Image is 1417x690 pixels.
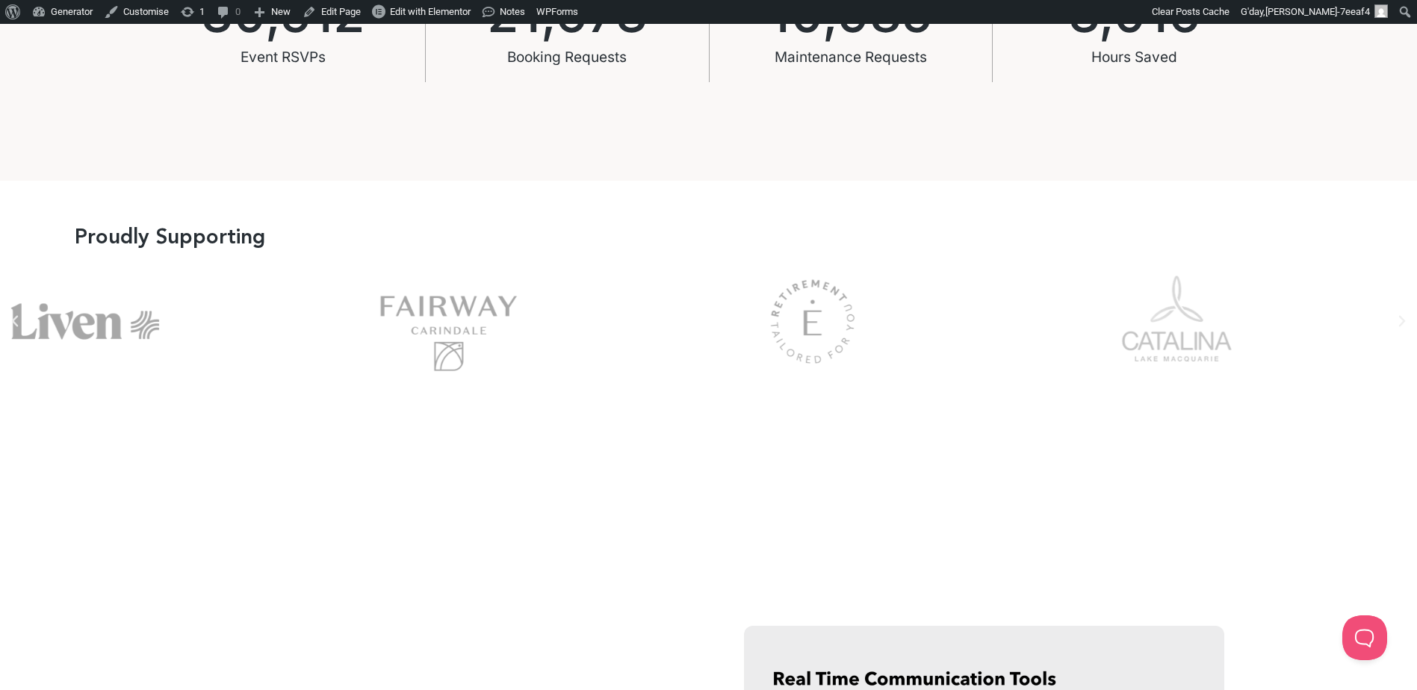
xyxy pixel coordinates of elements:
h3: Proudly Supporting [75,226,265,247]
div: Esp [650,261,976,382]
div: 6 / 14 [650,261,976,382]
div: Picture2 [1013,261,1339,382]
div: Hours Saved [1068,40,1200,75]
span: [PERSON_NAME]-7eeaf4 [1265,6,1370,17]
div: Fairway [286,261,613,382]
div: Maintenance Requests [769,40,933,75]
iframe: Toggle Customer Support [1342,615,1387,660]
div: Next slide [1395,314,1410,329]
div: Previous slide [7,314,22,329]
span: Edit with Elementor [390,6,471,17]
div: 7 / 14 [1013,261,1339,382]
div: Event RSVPs [201,40,365,75]
div: Booking Requests [487,40,648,75]
div: 5 / 14 [286,261,613,382]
